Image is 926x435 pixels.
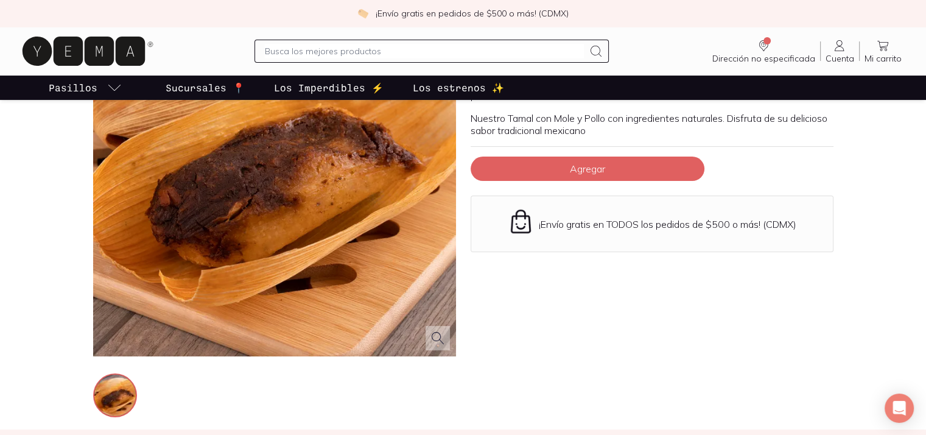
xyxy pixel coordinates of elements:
p: Nuestro Tamal con Mole y Pollo con ingredientes naturales. Disfruta de su delicioso sabor tradici... [471,112,833,136]
p: Pasillos [49,80,97,95]
span: Mi carrito [865,53,902,64]
p: ¡Envío gratis en TODOS los pedidos de $500 o más! (CDMX) [539,218,796,230]
button: Agregar [471,157,704,181]
span: Agregar [570,163,605,175]
img: tamal-con-mole-y-pollo-rte-amb-2021-aris_b14d4d05-789f-49e9-b2a0-3891a4a6a5f9=fwebp-q70-w256 [94,375,138,419]
a: pasillo-todos-link [46,76,124,100]
p: Los Imperdibles ⚡️ [274,80,384,95]
a: Los estrenos ✨ [410,76,507,100]
span: Dirección no especificada [712,53,815,64]
a: Mi carrito [860,38,907,64]
a: Cuenta [821,38,859,64]
a: Sucursales 📍 [163,76,247,100]
p: Los estrenos ✨ [413,80,504,95]
a: Dirección no especificada [707,38,820,64]
div: Open Intercom Messenger [885,394,914,423]
a: Los Imperdibles ⚡️ [272,76,386,100]
span: Cuenta [826,53,854,64]
input: Busca los mejores productos [265,44,584,58]
img: Envío [508,208,534,235]
p: ¡Envío gratis en pedidos de $500 o más! (CDMX) [376,7,569,19]
p: Sucursales 📍 [166,80,245,95]
img: check [357,8,368,19]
